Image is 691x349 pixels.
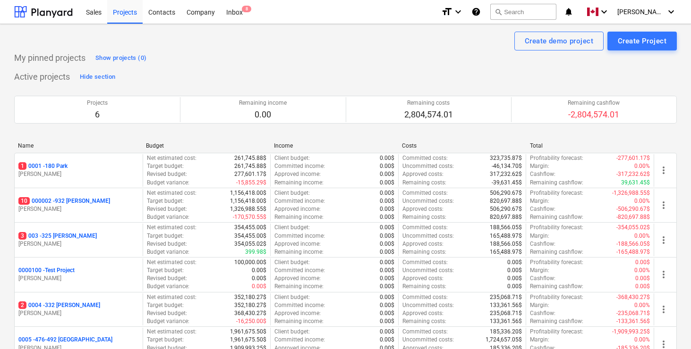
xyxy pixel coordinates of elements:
p: Margin : [530,301,549,309]
p: Target budget : [147,266,184,274]
p: -165,488.97$ [616,248,650,256]
p: Remaining income : [274,248,324,256]
p: 506,290.67$ [490,189,522,197]
p: Remaining cashflow : [530,248,583,256]
p: -506,290.67$ [616,205,650,213]
p: Approved costs : [402,205,444,213]
p: 0001 - 180 Park [18,162,68,170]
p: 0.00% [634,162,650,170]
p: Budget variance : [147,179,189,187]
p: 323,735.87$ [490,154,522,162]
button: Hide section [77,69,118,84]
p: Client budget : [274,224,310,232]
p: Approved costs : [402,240,444,248]
p: Uncommitted costs : [402,336,454,344]
p: Uncommitted costs : [402,197,454,205]
p: 133,361.56$ [490,301,522,309]
p: -235,068.71$ [616,309,650,317]
p: -46,134.70$ [492,162,522,170]
button: Create demo project [514,32,604,50]
span: 2 [18,301,26,309]
p: Margin : [530,266,549,274]
p: 0.00$ [635,283,650,291]
p: Net estimated cost : [147,189,196,197]
p: -368,430.27$ [616,293,650,301]
p: 0.00$ [380,309,394,317]
p: Remaining cashflow [568,99,620,107]
p: 0.00$ [380,336,394,344]
p: Budget variance : [147,248,189,256]
i: notifications [564,6,573,17]
p: 235,068.71$ [490,293,522,301]
p: Committed income : [274,162,325,170]
p: Committed costs : [402,224,448,232]
p: Target budget : [147,336,184,344]
p: Committed income : [274,266,325,274]
i: format_size [441,6,452,17]
p: 1,156,418.00$ [230,189,266,197]
span: more_vert [658,165,669,176]
p: Remaining cashflow : [530,213,583,221]
p: -15,855.29$ [236,179,266,187]
p: Net estimated cost : [147,328,196,336]
p: Committed costs : [402,293,448,301]
i: keyboard_arrow_down [452,6,464,17]
p: 0.00$ [380,154,394,162]
p: [PERSON_NAME] [18,240,139,248]
p: 506,290.67$ [490,205,522,213]
p: [PERSON_NAME] [18,274,139,283]
p: Profitability forecast : [530,189,583,197]
p: Target budget : [147,232,184,240]
p: Approved income : [274,170,321,178]
p: 0.00$ [380,240,394,248]
p: Remaining costs [404,99,453,107]
p: Remaining costs : [402,283,446,291]
p: Committed costs : [402,154,448,162]
p: Approved income : [274,205,321,213]
p: 0.00$ [380,293,394,301]
p: Uncommitted costs : [402,162,454,170]
p: Uncommitted costs : [402,232,454,240]
p: Net estimated cost : [147,258,196,266]
p: 0.00% [634,336,650,344]
p: Committed costs : [402,328,448,336]
p: 820,697.88$ [490,197,522,205]
span: [PERSON_NAME] [617,8,665,16]
p: 0.00$ [380,317,394,325]
p: Target budget : [147,301,184,309]
p: -277,601.17$ [616,154,650,162]
p: [PERSON_NAME] [18,309,139,317]
p: 0.00$ [380,283,394,291]
p: Approved costs : [402,274,444,283]
p: 003 - 325 [PERSON_NAME] [18,232,97,240]
p: 165,488.97$ [490,248,522,256]
p: -2,804,574.01 [568,109,620,120]
p: Committed income : [274,336,325,344]
p: Net estimated cost : [147,224,196,232]
p: 0.00% [634,266,650,274]
p: 0.00% [634,301,650,309]
p: Committed income : [274,301,325,309]
p: 0.00$ [380,224,394,232]
p: 317,232.62$ [490,170,522,178]
p: Uncommitted costs : [402,266,454,274]
p: 261,745.88$ [234,162,266,170]
p: Net estimated cost : [147,293,196,301]
p: Revised budget : [147,205,187,213]
p: Committed costs : [402,258,448,266]
p: 0.00% [634,232,650,240]
p: 354,455.00$ [234,224,266,232]
p: Remaining costs : [402,213,446,221]
p: Cashflow : [530,170,555,178]
p: 0005 - 476-492 [GEOGRAPHIC_DATA] [18,336,112,344]
p: 0.00$ [380,328,394,336]
p: Committed costs : [402,189,448,197]
p: 0.00$ [635,258,650,266]
p: Remaining income : [274,179,324,187]
p: Revised budget : [147,240,187,248]
iframe: Chat Widget [644,304,691,349]
p: 165,488.97$ [490,232,522,240]
p: 0.00$ [380,301,394,309]
p: 0.00$ [380,232,394,240]
p: Budget variance : [147,283,189,291]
